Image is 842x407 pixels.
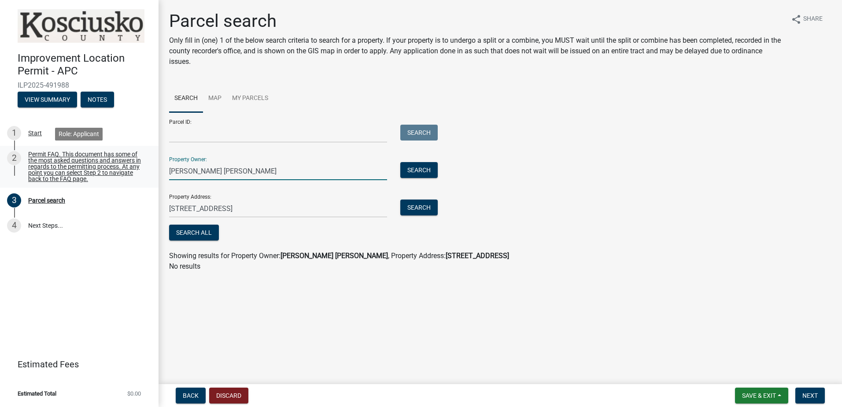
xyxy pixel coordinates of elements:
[735,388,788,403] button: Save & Exit
[169,35,784,67] p: Only fill in (one) 1 of the below search criteria to search for a property. If your property is t...
[803,14,823,25] span: Share
[18,96,77,104] wm-modal-confirm: Summary
[28,151,144,182] div: Permit FAQ. This document has some of the most asked questions and answers in regards to the perm...
[18,81,141,89] span: ILP2025-491988
[28,130,42,136] div: Start
[446,252,509,260] strong: [STREET_ADDRESS]
[18,391,56,396] span: Estimated Total
[281,252,388,260] strong: [PERSON_NAME] [PERSON_NAME]
[183,392,199,399] span: Back
[742,392,776,399] span: Save & Exit
[169,261,831,272] p: No results
[28,197,65,203] div: Parcel search
[227,85,273,113] a: My Parcels
[55,128,103,141] div: Role: Applicant
[7,193,21,207] div: 3
[7,218,21,233] div: 4
[802,392,818,399] span: Next
[169,85,203,113] a: Search
[203,85,227,113] a: Map
[7,126,21,140] div: 1
[81,92,114,107] button: Notes
[400,162,438,178] button: Search
[18,92,77,107] button: View Summary
[169,225,219,240] button: Search All
[169,251,831,261] div: Showing results for Property Owner: , Property Address:
[791,14,801,25] i: share
[81,96,114,104] wm-modal-confirm: Notes
[18,9,144,43] img: Kosciusko County, Indiana
[169,11,784,32] h1: Parcel search
[795,388,825,403] button: Next
[209,388,248,403] button: Discard
[7,151,21,165] div: 2
[176,388,206,403] button: Back
[784,11,830,28] button: shareShare
[18,52,151,78] h4: Improvement Location Permit - APC
[400,200,438,215] button: Search
[400,125,438,141] button: Search
[7,355,144,373] a: Estimated Fees
[127,391,141,396] span: $0.00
